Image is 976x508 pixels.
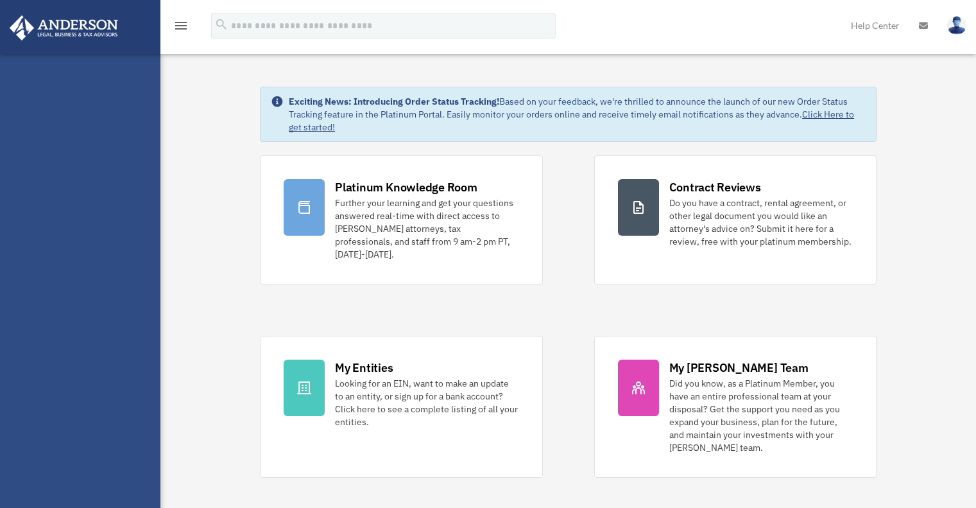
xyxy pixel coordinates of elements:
div: Further your learning and get your questions answered real-time with direct access to [PERSON_NAM... [335,197,518,261]
strong: Exciting News: Introducing Order Status Tracking! [289,96,499,107]
a: My Entities Looking for an EIN, want to make an update to an entity, or sign up for a bank accoun... [260,336,542,478]
div: Did you know, as a Platinum Member, you have an entire professional team at your disposal? Get th... [669,377,853,454]
div: Contract Reviews [669,179,761,195]
i: menu [173,18,189,33]
a: Click Here to get started! [289,109,854,133]
div: Based on your feedback, we're thrilled to announce the launch of our new Order Status Tracking fe... [289,95,866,134]
div: My Entities [335,360,393,376]
img: Anderson Advisors Platinum Portal [6,15,122,40]
a: Platinum Knowledge Room Further your learning and get your questions answered real-time with dire... [260,155,542,285]
a: menu [173,22,189,33]
div: Looking for an EIN, want to make an update to an entity, or sign up for a bank account? Click her... [335,377,518,428]
div: Do you have a contract, rental agreement, or other legal document you would like an attorney's ad... [669,197,853,248]
a: Contract Reviews Do you have a contract, rental agreement, or other legal document you would like... [594,155,877,285]
div: Platinum Knowledge Room [335,179,477,195]
i: search [214,17,228,31]
div: My [PERSON_NAME] Team [669,360,809,376]
img: User Pic [947,16,966,35]
a: My [PERSON_NAME] Team Did you know, as a Platinum Member, you have an entire professional team at... [594,336,877,478]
